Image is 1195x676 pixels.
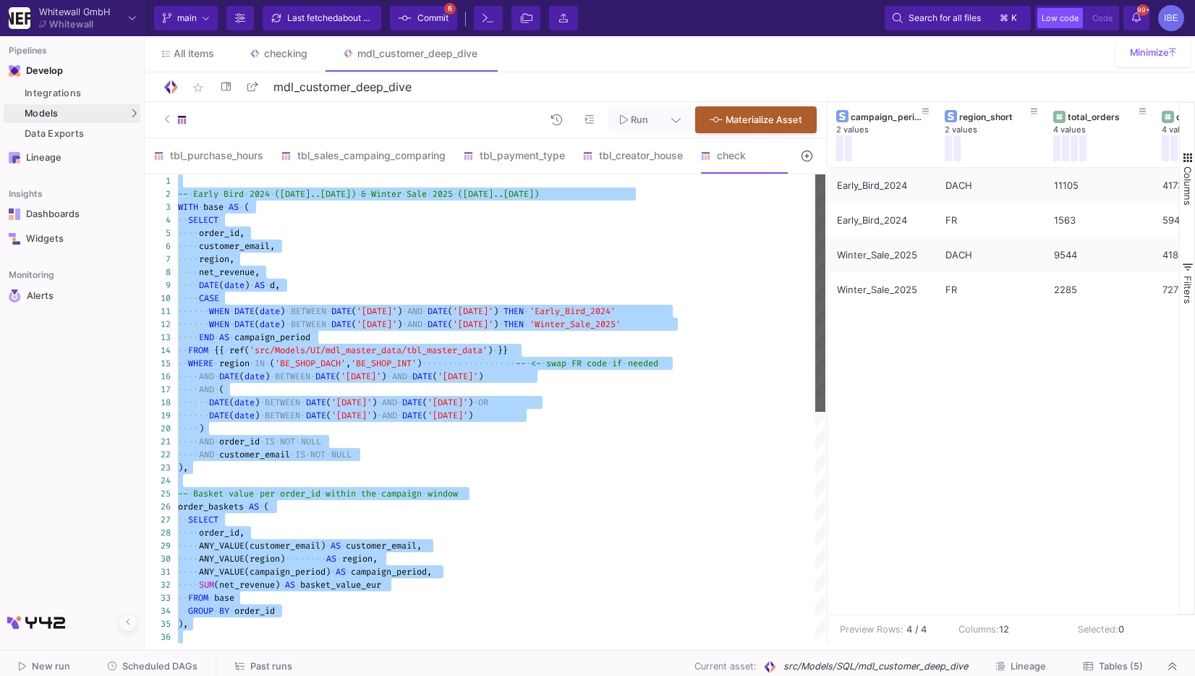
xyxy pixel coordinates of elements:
[224,188,244,200] span: Bird
[493,318,498,330] span: )
[154,6,218,30] button: main
[945,169,1038,203] div: DACH
[145,344,171,357] div: 14
[281,151,292,161] img: SQL-Model type child icon
[178,227,199,240] span: ····
[612,358,622,369] span: if
[255,397,260,408] span: )
[250,661,292,672] span: Past runs
[291,305,326,317] span: BETWEEN
[203,201,224,213] span: base
[526,357,531,370] span: ·
[352,318,357,330] span: (
[214,383,219,396] span: ·
[178,396,199,409] span: ····
[178,188,188,200] span: --
[153,151,164,161] img: SQL-Model type child icon
[700,151,711,161] img: SQL-Model type child icon
[458,188,539,200] span: ([DATE]..[DATE])
[9,233,20,245] img: Navigation icon
[356,187,361,200] span: ·
[270,370,275,383] span: ·
[498,305,503,318] span: ·
[250,188,270,200] span: 2024
[285,318,290,331] span: ·
[422,318,428,331] span: ·
[9,208,20,220] img: Navigation icon
[178,344,188,357] span: ··
[530,318,621,330] span: 'Winter_Sale_2025'
[357,305,397,317] span: '[DATE]'
[280,318,285,330] span: )
[1053,124,1162,135] div: 4 values
[229,305,234,318] span: ·
[199,331,214,343] span: END
[234,305,255,317] span: DATE
[1182,276,1194,304] span: Filters
[265,279,270,292] span: ·
[255,358,265,369] span: IN
[229,345,250,356] span: ref(
[25,108,59,119] span: Models
[229,397,234,408] span: (
[208,344,213,357] span: ·
[402,305,407,318] span: ·
[463,150,565,161] div: tbl_payment_type
[177,7,197,29] span: main
[219,331,229,343] span: AS
[291,318,326,330] span: BETWEEN
[1054,203,1147,237] div: 1563
[571,358,582,369] span: FR
[145,227,171,240] div: 5
[260,305,280,317] span: date
[275,358,346,369] span: 'BE_SHOP_DACH'
[255,318,260,330] span: (
[417,7,448,29] span: Commit
[357,48,477,59] div: mdl_customer_deep_dive
[178,331,199,344] span: ····
[1092,13,1113,23] span: Code
[390,6,457,30] button: Commit
[1054,169,1147,203] div: 11105
[587,358,607,369] span: code
[582,151,593,161] img: SQL-Model type child icon
[1158,5,1184,31] div: IBE
[397,396,402,409] span: ·
[198,200,203,214] span: ·
[306,397,326,408] span: DATE
[49,20,93,29] div: Whitewall
[209,305,229,317] span: WHEN
[199,384,214,395] span: AND
[1042,13,1079,23] span: Low code
[885,6,1031,30] button: Search for all files⌘k
[265,357,270,370] span: ·
[178,357,188,370] span: ··
[453,187,458,200] span: ·
[1068,111,1139,122] div: total_orders
[224,344,229,357] span: ·
[428,305,448,317] span: DATE
[407,370,412,383] span: ·
[945,124,1053,135] div: 2 values
[851,111,922,122] div: campaign_period
[524,318,529,331] span: ·
[1182,166,1194,206] span: Columns
[270,358,275,369] span: (
[837,238,930,272] div: Winter_Sale_2025
[331,397,372,408] span: '[DATE]'
[219,279,224,291] span: (
[9,7,30,29] img: YZ4Yr8zUCx6JYM5gIgaTIQYeTXdcwQjnYC8iZtTV.png
[218,187,224,200] span: ·
[837,169,930,203] div: Early_Bird_2024
[281,150,446,161] div: tbl_sales_campaing_comparing
[392,371,407,382] span: AND
[219,358,250,369] span: region
[244,279,250,291] span: )
[229,201,239,213] span: AS
[255,279,265,291] span: AS
[209,318,229,330] span: WHEN
[945,238,1038,272] div: DACH
[199,371,214,382] span: AND
[422,305,428,318] span: ·
[4,203,140,226] a: Navigation iconDashboards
